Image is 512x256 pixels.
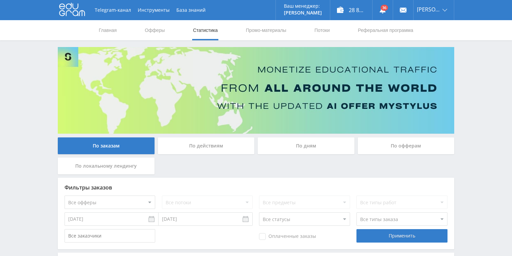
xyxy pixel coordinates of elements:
[314,20,331,40] a: Потоки
[284,3,322,9] p: Ваш менеджер:
[356,229,447,243] div: Применить
[58,47,454,134] img: Banner
[158,137,255,154] div: По действиям
[65,229,155,243] input: Все заказчики
[144,20,166,40] a: Офферы
[58,158,155,174] div: По локальному лендингу
[98,20,117,40] a: Главная
[284,10,322,15] p: [PERSON_NAME]
[259,233,316,240] span: Оплаченные заказы
[357,20,414,40] a: Реферальная программа
[192,20,218,40] a: Статистика
[58,137,155,154] div: По заказам
[417,7,440,12] span: [PERSON_NAME]
[245,20,287,40] a: Промо-материалы
[358,137,455,154] div: По офферам
[258,137,354,154] div: По дням
[65,184,447,190] div: Фильтры заказов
